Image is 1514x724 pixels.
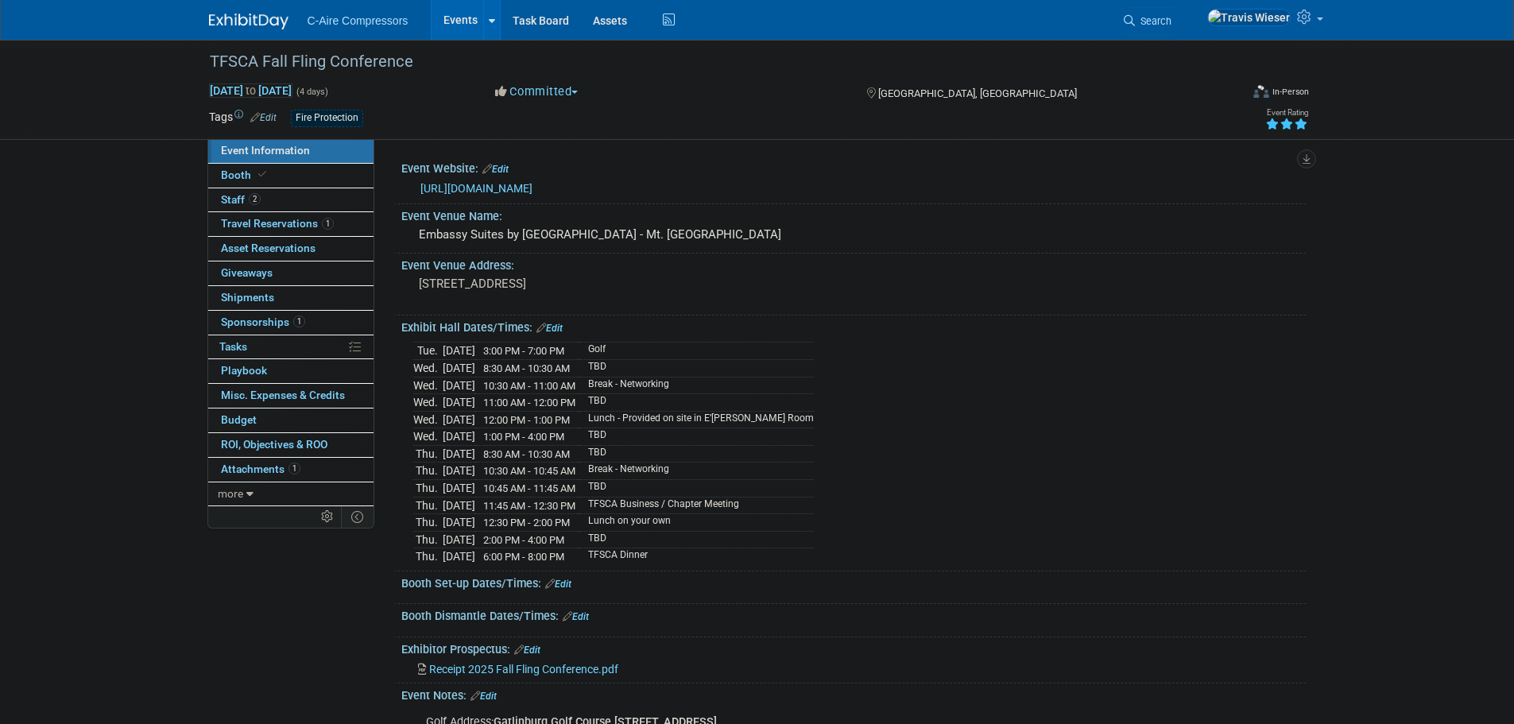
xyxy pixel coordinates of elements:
a: Asset Reservations [208,237,374,261]
td: [DATE] [443,548,475,565]
a: Edit [482,164,509,175]
td: Break - Networking [579,377,814,394]
div: Booth Set-up Dates/Times: [401,571,1306,592]
span: [DATE] [DATE] [209,83,292,98]
a: Misc. Expenses & Credits [208,384,374,408]
td: TFSCA Dinner [579,548,814,565]
td: Tags [209,109,277,127]
span: (4 days) [295,87,328,97]
span: Attachments [221,463,300,475]
span: 1 [322,218,334,230]
span: Budget [221,413,257,426]
span: 10:30 AM - 10:45 AM [483,465,575,477]
a: Tasks [208,335,374,359]
td: Thu. [413,445,443,463]
span: ROI, Objectives & ROO [221,438,327,451]
span: Travel Reservations [221,217,334,230]
span: 8:30 AM - 10:30 AM [483,448,570,460]
td: [DATE] [443,411,475,428]
td: Thu. [413,548,443,565]
a: Giveaways [208,261,374,285]
td: Wed. [413,428,443,446]
span: 2 [249,193,261,205]
div: TFSCA Fall Fling Conference [204,48,1216,76]
a: Event Information [208,139,374,163]
td: [DATE] [443,428,475,446]
a: ROI, Objectives & ROO [208,433,374,457]
div: Booth Dismantle Dates/Times: [401,604,1306,625]
td: Thu. [413,497,443,514]
span: to [243,84,258,97]
span: 6:00 PM - 8:00 PM [483,551,564,563]
td: Wed. [413,360,443,377]
td: Lunch - Provided on site in E’[PERSON_NAME] Room [579,411,814,428]
span: C-Aire Compressors [308,14,409,27]
td: [DATE] [443,479,475,497]
td: Personalize Event Tab Strip [314,506,342,527]
span: 1:00 PM - 4:00 PM [483,431,564,443]
div: Event Website: [401,157,1306,177]
span: Receipt 2025 Fall Fling Conference.pdf [429,663,618,676]
td: [DATE] [443,343,475,360]
span: 3:00 PM - 7:00 PM [483,345,564,357]
a: Edit [545,579,571,590]
a: Playbook [208,359,374,383]
img: Travis Wieser [1207,9,1291,26]
span: [GEOGRAPHIC_DATA], [GEOGRAPHIC_DATA] [878,87,1077,99]
td: TBD [579,428,814,446]
span: 1 [293,316,305,327]
span: more [218,487,243,500]
img: ExhibitDay [209,14,288,29]
a: Shipments [208,286,374,310]
i: Booth reservation complete [258,170,266,179]
span: Misc. Expenses & Credits [221,389,345,401]
span: 10:45 AM - 11:45 AM [483,482,575,494]
a: Travel Reservations1 [208,212,374,236]
a: Edit [514,645,540,656]
a: Edit [563,611,589,622]
div: Embassy Suites by [GEOGRAPHIC_DATA] - Mt. [GEOGRAPHIC_DATA] [413,223,1294,247]
td: Toggle Event Tabs [341,506,374,527]
span: 12:00 PM - 1:00 PM [483,414,570,426]
span: 10:30 AM - 11:00 AM [483,380,575,392]
td: Tue. [413,343,443,360]
span: Asset Reservations [221,242,316,254]
a: Edit [470,691,497,702]
div: Event Rating [1265,109,1308,117]
a: Budget [208,408,374,432]
td: [DATE] [443,514,475,532]
img: Format-Inperson.png [1253,85,1269,98]
a: more [208,482,374,506]
td: [DATE] [443,394,475,412]
span: Search [1135,15,1171,27]
div: Fire Protection [291,110,363,126]
td: [DATE] [443,445,475,463]
div: Event Venue Name: [401,204,1306,224]
div: Event Notes: [401,683,1306,704]
td: Golf [579,343,814,360]
td: Thu. [413,531,443,548]
span: Shipments [221,291,274,304]
span: 8:30 AM - 10:30 AM [483,362,570,374]
div: In-Person [1272,86,1309,98]
td: Wed. [413,411,443,428]
td: Thu. [413,514,443,532]
td: Wed. [413,377,443,394]
span: Giveaways [221,266,273,279]
td: [DATE] [443,377,475,394]
div: Exhibit Hall Dates/Times: [401,316,1306,336]
td: [DATE] [443,360,475,377]
td: Lunch on your own [579,514,814,532]
span: Booth [221,168,269,181]
span: Sponsorships [221,316,305,328]
td: Wed. [413,394,443,412]
span: 11:45 AM - 12:30 PM [483,500,575,512]
a: Edit [250,112,277,123]
td: TBD [579,394,814,412]
td: TBD [579,445,814,463]
td: Break - Networking [579,463,814,480]
div: Event Venue Address: [401,254,1306,273]
button: Committed [490,83,584,100]
a: Staff2 [208,188,374,212]
div: Event Format [1146,83,1310,106]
